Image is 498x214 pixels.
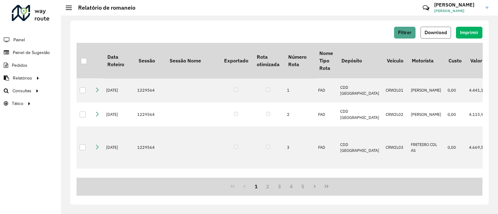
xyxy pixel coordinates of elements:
[434,8,481,14] span: [PERSON_NAME]
[285,180,297,192] button: 4
[103,126,134,168] td: [DATE]
[12,100,23,107] span: Tático
[284,169,315,205] td: 4
[456,27,482,39] button: Imprimir
[134,78,165,102] td: 1229564
[12,88,31,94] span: Consultas
[315,43,337,78] th: Nome Tipo Rota
[284,43,315,78] th: Número Rota
[337,43,383,78] th: Depósito
[284,126,315,168] td: 3
[13,37,25,43] span: Painel
[134,126,165,168] td: 1229564
[297,180,309,192] button: 5
[444,169,466,205] td: 0,00
[274,180,285,192] button: 3
[165,43,220,78] th: Sessão Nome
[13,49,50,56] span: Painel de Sugestão
[444,126,466,168] td: 0,00
[420,27,451,39] button: Download
[408,102,444,127] td: [PERSON_NAME]
[315,102,337,127] td: FAD
[250,180,262,192] button: 1
[284,78,315,102] td: 1
[419,1,433,15] a: Contato Rápido
[337,102,383,127] td: CDD [GEOGRAPHIC_DATA]
[309,180,321,192] button: Next Page
[103,78,134,102] td: [DATE]
[466,43,492,78] th: Valor
[220,43,252,78] th: Exportado
[425,30,447,35] span: Download
[408,43,444,78] th: Motorista
[315,126,337,168] td: FAD
[383,169,407,205] td: CRW2L04
[103,43,134,78] th: Data Roteiro
[408,78,444,102] td: [PERSON_NAME]
[103,102,134,127] td: [DATE]
[444,102,466,127] td: 0,00
[134,43,165,78] th: Sessão
[134,169,165,205] td: 1229564
[394,27,416,39] button: Filtrar
[460,30,478,35] span: Imprimir
[337,126,383,168] td: CDD [GEOGRAPHIC_DATA]
[408,169,444,205] td: FRETEIRO CDL AS
[383,43,407,78] th: Veículo
[315,169,337,205] td: FAD
[466,126,492,168] td: 4.669,50
[383,126,407,168] td: CRW2L03
[321,180,332,192] button: Last Page
[466,169,492,205] td: 3.368,38
[408,126,444,168] td: FRETEIRO CDL AS
[103,169,134,205] td: [DATE]
[337,78,383,102] td: CDD [GEOGRAPHIC_DATA]
[134,102,165,127] td: 1229564
[337,169,383,205] td: CDD [GEOGRAPHIC_DATA]
[13,75,32,81] span: Relatórios
[434,2,481,8] h3: [PERSON_NAME]
[262,180,274,192] button: 2
[315,78,337,102] td: FAD
[466,78,492,102] td: 4.441,13
[72,4,135,11] h2: Relatório de romaneio
[444,43,466,78] th: Custo
[444,78,466,102] td: 0,00
[284,102,315,127] td: 2
[383,78,407,102] td: CRW2L01
[398,30,411,35] span: Filtrar
[252,43,284,78] th: Rota otimizada
[12,62,27,69] span: Pedidos
[466,102,492,127] td: 4.115,93
[383,102,407,127] td: CRW2L02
